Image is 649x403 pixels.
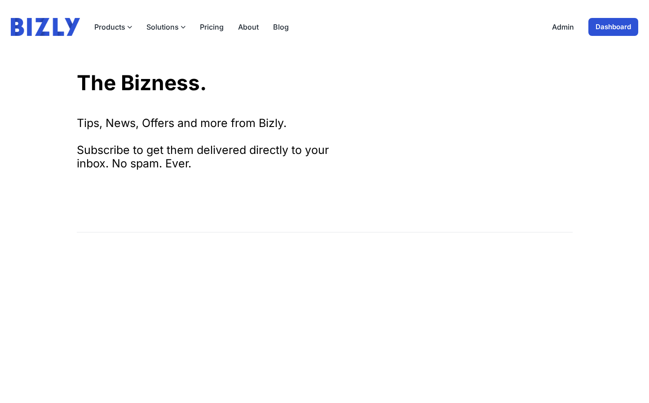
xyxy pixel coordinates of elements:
[552,22,574,32] a: Admin
[588,18,638,36] a: Dashboard
[77,70,207,95] a: The Bizness.
[77,116,346,170] div: Tips, News, Offers and more from Bizly. Subscribe to get them delivered directly to your inbox. N...
[273,22,289,32] a: Blog
[146,22,185,32] button: Solutions
[94,22,132,32] button: Products
[200,22,224,32] a: Pricing
[238,22,259,32] a: About
[77,188,274,214] iframe: signup frame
